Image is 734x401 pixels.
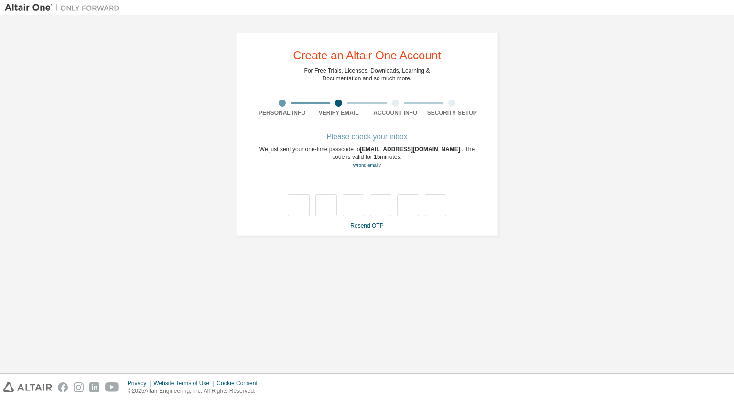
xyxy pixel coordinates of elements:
[360,146,462,153] span: [EMAIL_ADDRESS][DOMAIN_NAME]
[254,145,480,169] div: We just sent your one-time passcode to . The code is valid for 15 minutes.
[311,109,367,117] div: Verify Email
[153,379,216,387] div: Website Terms of Use
[353,162,381,167] a: Go back to the registration form
[89,382,99,392] img: linkedin.svg
[254,134,480,140] div: Please check your inbox
[105,382,119,392] img: youtube.svg
[254,109,311,117] div: Personal Info
[350,223,383,229] a: Resend OTP
[74,382,84,392] img: instagram.svg
[367,109,424,117] div: Account Info
[424,109,481,117] div: Security Setup
[58,382,68,392] img: facebook.svg
[128,387,263,395] p: © 2025 Altair Engineering, Inc. All Rights Reserved.
[304,67,430,82] div: For Free Trials, Licenses, Downloads, Learning & Documentation and so much more.
[128,379,153,387] div: Privacy
[5,3,124,12] img: Altair One
[293,50,441,61] div: Create an Altair One Account
[3,382,52,392] img: altair_logo.svg
[216,379,263,387] div: Cookie Consent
